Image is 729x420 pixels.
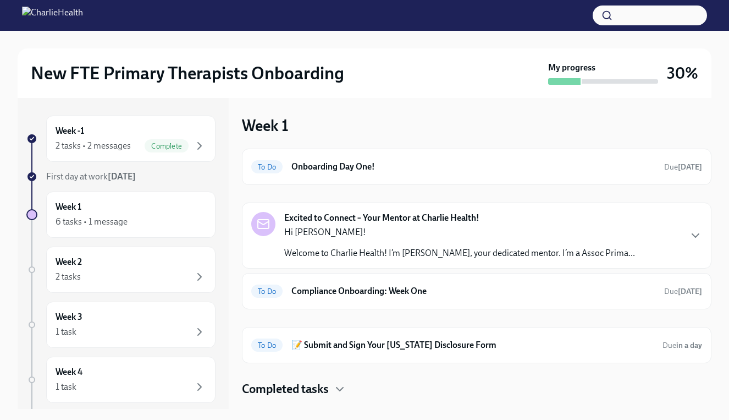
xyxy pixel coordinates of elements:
[46,171,136,182] span: First day at work
[284,226,635,238] p: Hi [PERSON_NAME]!
[251,287,283,296] span: To Do
[56,201,81,213] h6: Week 1
[251,282,702,300] a: To DoCompliance Onboarding: Week OneDue[DATE]
[56,125,84,137] h6: Week -1
[678,287,702,296] strong: [DATE]
[662,341,702,350] span: Due
[251,163,283,171] span: To Do
[26,171,216,183] a: First day at work[DATE]
[242,116,289,135] h3: Week 1
[291,161,655,173] h6: Onboarding Day One!
[676,341,702,350] strong: in a day
[56,326,76,338] div: 1 task
[664,162,702,172] span: October 9th, 2025 10:00
[284,247,635,259] p: Welcome to Charlie Health! I’m [PERSON_NAME], your dedicated mentor. I’m a Assoc Prima...
[56,311,82,323] h6: Week 3
[22,7,83,24] img: CharlieHealth
[291,285,655,297] h6: Compliance Onboarding: Week One
[56,256,82,268] h6: Week 2
[26,302,216,348] a: Week 31 task
[242,381,711,397] div: Completed tasks
[145,142,189,150] span: Complete
[56,271,81,283] div: 2 tasks
[242,381,329,397] h4: Completed tasks
[291,339,654,351] h6: 📝 Submit and Sign Your [US_STATE] Disclosure Form
[108,171,136,182] strong: [DATE]
[662,340,702,351] span: October 11th, 2025 10:00
[667,63,698,83] h3: 30%
[56,216,128,228] div: 6 tasks • 1 message
[678,162,702,172] strong: [DATE]
[548,62,595,74] strong: My progress
[251,158,702,176] a: To DoOnboarding Day One!Due[DATE]
[56,381,76,393] div: 1 task
[26,247,216,293] a: Week 22 tasks
[251,341,283,350] span: To Do
[251,336,702,354] a: To Do📝 Submit and Sign Your [US_STATE] Disclosure FormDuein a day
[284,212,479,224] strong: Excited to Connect – Your Mentor at Charlie Health!
[664,287,702,296] span: Due
[664,162,702,172] span: Due
[56,140,131,152] div: 2 tasks • 2 messages
[31,62,344,84] h2: New FTE Primary Therapists Onboarding
[26,192,216,238] a: Week 16 tasks • 1 message
[664,286,702,297] span: October 13th, 2025 10:00
[26,357,216,403] a: Week 41 task
[26,116,216,162] a: Week -12 tasks • 2 messagesComplete
[56,366,82,378] h6: Week 4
